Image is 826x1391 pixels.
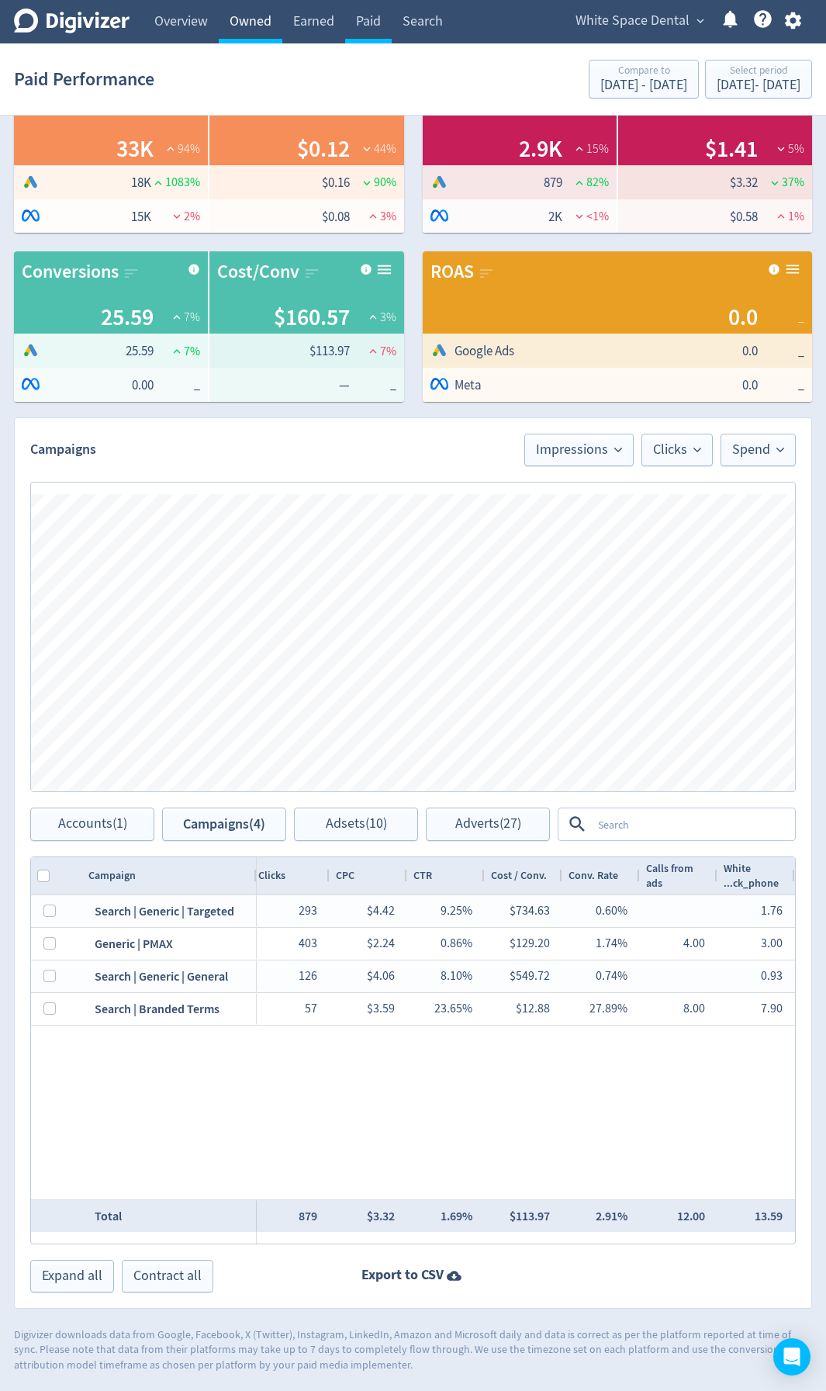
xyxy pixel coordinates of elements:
[426,808,550,841] button: Adverts(27)
[575,9,689,33] span: White Space Dental
[162,808,286,841] button: Campaigns(4)
[258,868,285,883] span: Clicks
[30,808,154,841] button: Accounts(1)
[441,896,472,926] div: 9.25%
[298,763,386,776] button: Impressions, Legend item 1 of 3
[454,342,514,361] span: Google Ads
[90,376,154,395] span: 0.00
[22,259,119,285] div: Conversions
[380,309,396,326] span: 3 %
[122,1260,213,1292] button: Contract all
[299,896,317,926] div: 293
[646,876,662,891] span: ads
[454,376,482,395] span: Meta
[441,1201,472,1231] div: 1.69%
[536,443,622,457] span: Impressions
[297,133,350,165] span: $0.12
[798,376,804,393] span: _
[455,817,521,832] span: Adverts (27)
[194,376,200,393] span: _
[82,895,257,927] div: Search | Generic | Targeted
[274,301,350,334] span: $160.57
[668,174,758,192] span: $3.32
[441,961,472,991] div: 8.10%
[721,434,796,466] button: Spend
[586,140,609,157] span: 15 %
[512,174,562,192] span: 879
[732,443,784,457] span: Spend
[705,60,812,99] button: Select period[DATE]- [DATE]
[653,443,701,457] span: Clicks
[183,817,265,832] span: Campaigns (4)
[491,868,547,883] span: Cost / Conv.
[524,434,634,466] button: Impressions
[717,78,800,92] div: [DATE] - [DATE]
[646,861,693,876] span: Calls from
[361,1265,444,1285] strong: Export to CSV
[755,1201,783,1231] div: 13.59
[31,494,795,791] div: chart, 3 series
[217,259,299,285] div: Cost/Conv
[782,174,804,191] span: 37 %
[42,1269,102,1283] span: Expand all
[724,861,751,876] span: White
[600,65,687,78] div: Compare to
[600,78,687,92] div: [DATE] - [DATE]
[90,342,154,361] span: 25.59
[14,54,154,104] h1: Paid Performance
[298,763,527,776] div: Legend
[468,763,527,776] button: Spend, Legend item 3 of 3
[99,208,151,227] span: 15K
[367,896,395,926] div: $4.42
[512,208,562,227] span: 2K
[596,961,627,991] div: 0.74%
[773,1338,810,1375] div: Open Intercom Messenger
[82,960,257,992] div: Search | Generic | General
[413,868,432,883] span: CTR
[184,343,200,360] span: 7 %
[248,376,349,395] span: —
[788,140,804,157] span: 5 %
[399,763,455,776] button: Clicks, Legend item 2 of 3
[596,1201,627,1231] div: 2.91%
[248,342,349,361] span: $113.97
[30,440,517,459] h2: Campaigns
[367,929,395,959] div: $2.24
[761,929,783,959] div: 3.00
[713,376,758,395] span: 0.0
[82,993,257,1025] div: Search | Branded Terms
[705,133,758,165] span: $1.41
[116,133,154,165] span: 33K
[641,434,713,466] button: Clicks
[586,174,609,191] span: 82 %
[367,961,395,991] div: $4.06
[380,343,396,360] span: 7 %
[260,174,350,192] span: $0.16
[724,876,779,891] span: ...ck_phone
[178,140,200,157] span: 94 %
[589,60,699,99] button: Compare to[DATE] - [DATE]
[336,868,354,883] span: CPC
[683,994,705,1024] div: 8.00
[668,208,758,227] span: $0.58
[761,994,783,1024] div: 7.90
[390,376,396,393] span: _
[586,208,609,225] span: <1%
[430,259,474,285] div: ROAS
[305,994,317,1024] div: 57
[133,1269,202,1283] span: Contract all
[728,301,758,334] span: 0.0
[260,208,350,227] span: $0.08
[184,208,200,225] span: 2 %
[165,174,200,191] span: 1083 %
[374,140,396,157] span: 44 %
[510,896,550,926] div: $734.63
[434,994,472,1024] div: 23.65%
[367,994,395,1024] div: $3.59
[677,1201,705,1231] div: 12.00
[693,14,707,28] span: expand_more
[589,994,627,1024] div: 27.89%
[510,1201,550,1231] div: $113.97
[519,133,562,165] span: 2.9K
[510,961,550,991] div: $549.72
